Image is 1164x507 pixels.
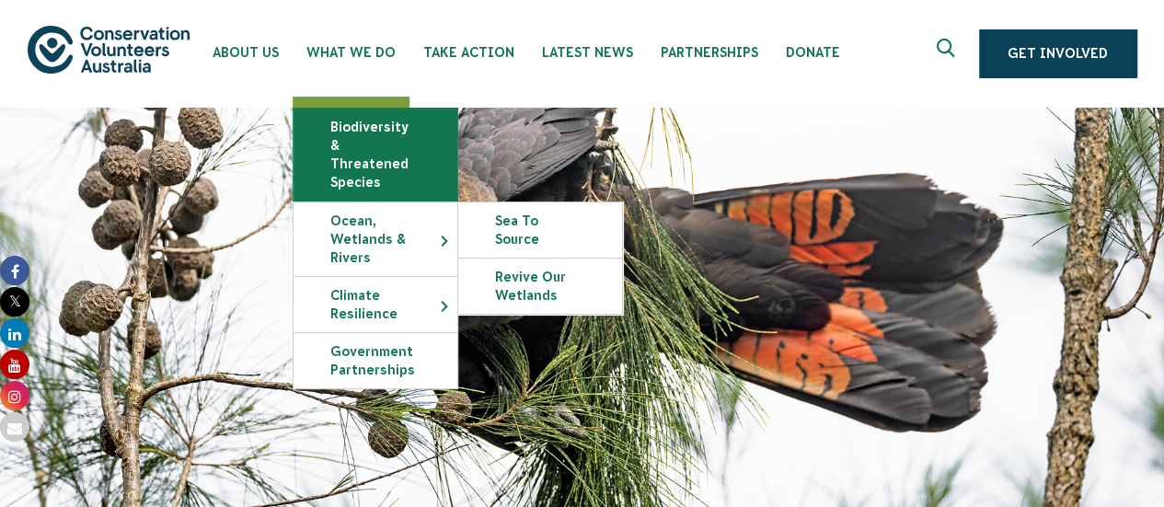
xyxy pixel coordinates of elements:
span: Latest News [542,45,633,60]
a: Climate Resilience [294,277,457,332]
span: What We Do [306,45,396,60]
span: Expand search box [937,39,960,68]
a: Revive Our Wetlands [458,259,622,314]
span: About Us [213,45,279,60]
li: Climate Resilience [293,276,458,332]
a: Ocean, Wetlands & Rivers [294,202,457,276]
span: Take Action [423,45,514,60]
span: Partnerships [661,45,758,60]
a: Sea To Source [458,202,622,258]
li: Ocean, Wetlands & Rivers [293,202,458,276]
a: Biodiversity & Threatened Species [294,109,457,201]
button: Expand search box Close search box [926,31,970,75]
span: Donate [786,45,840,60]
li: Biodiversity & Threatened Species [293,108,458,202]
img: logo.svg [28,26,190,73]
a: Government Partnerships [294,333,457,388]
a: Get Involved [979,29,1136,77]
